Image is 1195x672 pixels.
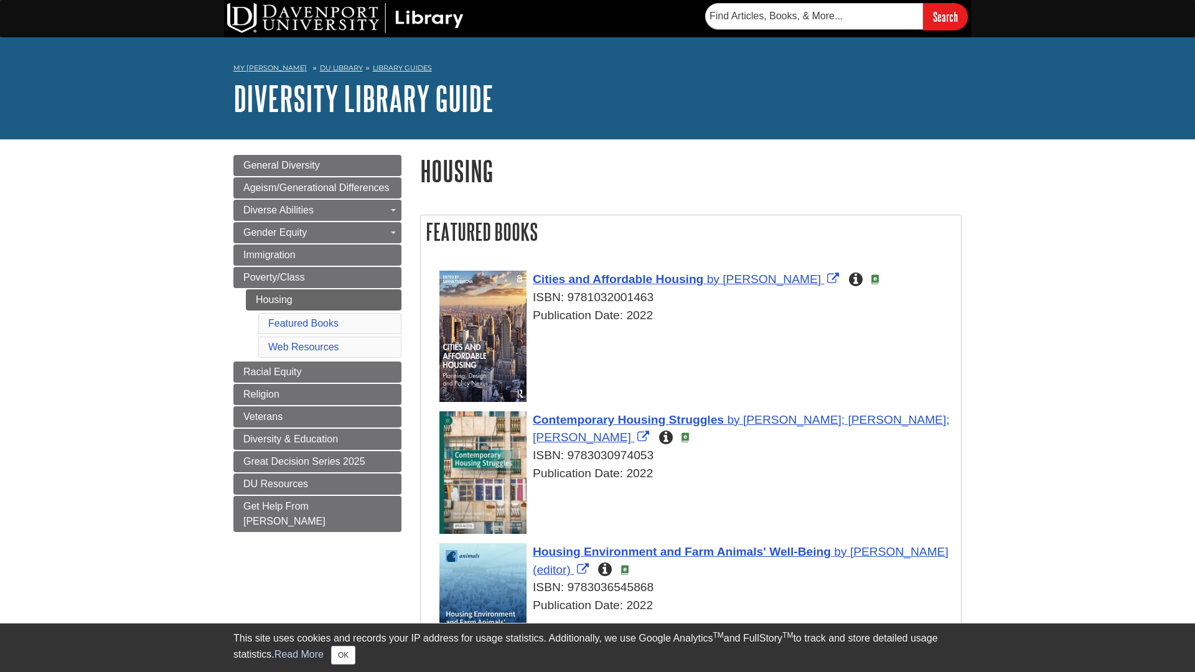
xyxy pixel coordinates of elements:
div: Publication Date: 2022 [439,597,955,615]
a: Diverse Abilities [233,200,401,221]
a: Read More [274,649,324,660]
a: General Diversity [233,155,401,176]
span: General Diversity [243,160,320,170]
span: [PERSON_NAME]; [PERSON_NAME]; [PERSON_NAME] [533,413,950,444]
img: e-Book [870,274,880,284]
a: DU Resources [233,474,401,495]
a: Link opens in new window [533,413,950,444]
a: Housing [246,289,401,310]
span: Poverty/Class [243,272,305,282]
a: Ageism/Generational Differences [233,177,401,198]
span: DU Resources [243,478,308,489]
div: ISBN: 9783036545868 [439,579,955,597]
span: Diversity & Education [243,434,338,444]
nav: breadcrumb [233,60,962,80]
span: Gender Equity [243,227,307,238]
span: Cities and Affordable Housing [533,273,703,286]
span: Immigration [243,250,296,260]
span: [PERSON_NAME] (editor) [533,545,949,576]
a: Library Guides [373,63,432,72]
button: Close [331,646,355,665]
span: Get Help From [PERSON_NAME] [243,501,326,526]
h2: Featured Books [421,215,961,248]
a: Diversity Library Guide [233,79,494,118]
span: Diverse Abilities [243,205,314,215]
div: Publication Date: 2022 [439,307,955,325]
span: by [727,413,739,426]
input: Search [923,3,968,30]
span: Veterans [243,411,283,422]
span: Religion [243,389,279,399]
sup: TM [782,631,793,640]
div: ISBN: 9781032001463 [439,289,955,307]
a: DU Library [320,63,363,72]
a: Get Help From [PERSON_NAME] [233,496,401,532]
img: DU Library [227,3,464,33]
span: Contemporary Housing Struggles [533,413,724,426]
span: by [707,273,719,286]
a: Poverty/Class [233,267,401,288]
span: Ageism/Generational Differences [243,182,390,193]
div: This site uses cookies and records your IP address for usage statistics. Additionally, we use Goo... [233,631,962,665]
a: Great Decision Series 2025 [233,451,401,472]
img: Cover Art [439,271,527,402]
a: My [PERSON_NAME] [233,63,307,73]
sup: TM [713,631,723,640]
a: Link opens in new window [533,273,842,286]
input: Find Articles, Books, & More... [705,3,923,29]
span: Housing Environment and Farm Animals' Well-Being [533,545,831,558]
img: Cover Art [439,411,527,534]
img: e-Book [620,565,630,575]
a: Immigration [233,245,401,266]
a: Link opens in new window [533,545,949,576]
a: Religion [233,384,401,405]
a: Web Resources [268,342,339,352]
span: Racial Equity [243,366,301,377]
span: by [834,545,846,558]
span: [PERSON_NAME] [723,273,821,286]
a: Racial Equity [233,362,401,383]
a: Featured Books [268,318,339,329]
h1: Housing [420,155,962,187]
div: ISBN: 9783030974053 [439,447,955,465]
img: e-Book [680,432,690,442]
form: Searches DU Library's articles, books, and more [705,3,968,30]
span: Great Decision Series 2025 [243,456,365,467]
a: Veterans [233,406,401,427]
a: Diversity & Education [233,429,401,450]
div: Guide Page Menu [233,155,401,532]
a: Gender Equity [233,222,401,243]
div: Publication Date: 2022 [439,465,955,483]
